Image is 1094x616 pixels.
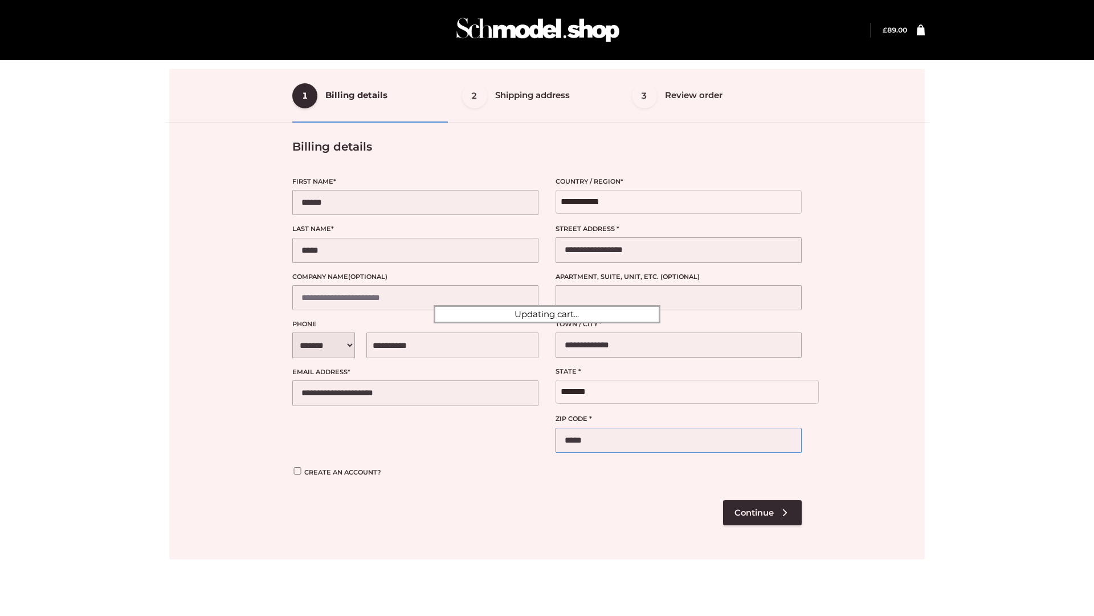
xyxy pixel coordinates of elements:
bdi: 89.00 [883,26,907,34]
span: £ [883,26,887,34]
a: £89.00 [883,26,907,34]
img: Schmodel Admin 964 [452,7,623,52]
div: Updating cart... [434,305,660,323]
